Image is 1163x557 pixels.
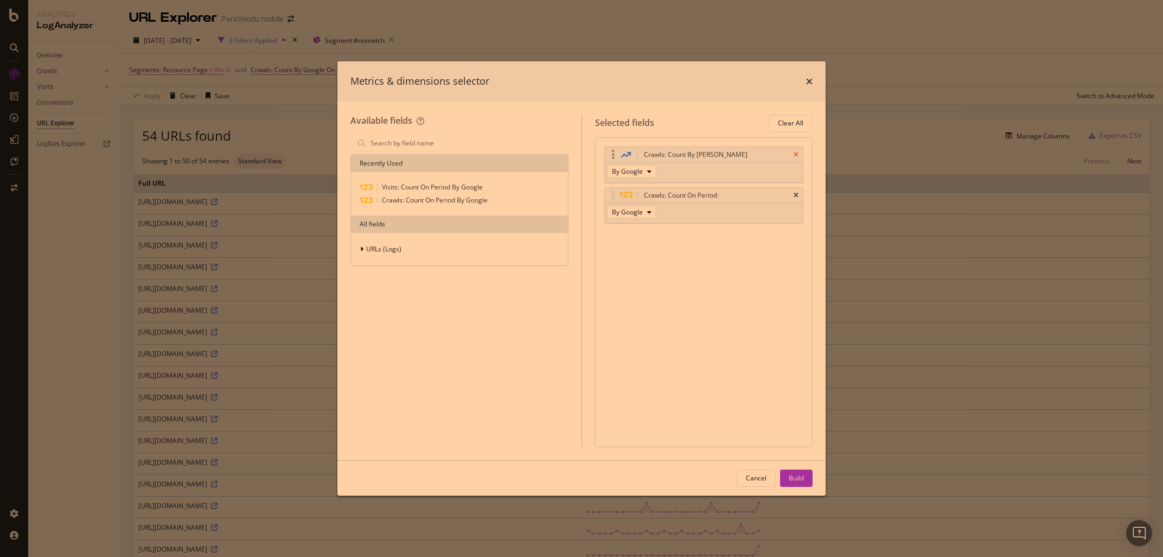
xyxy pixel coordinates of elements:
[604,147,804,183] div: Crawls: Count By [PERSON_NAME]timesBy Google
[382,195,488,205] span: Crawls: Count On Period By Google
[612,167,643,176] span: By Google
[369,135,566,151] input: Search by field name
[644,190,717,201] div: Crawls: Count On Period
[351,216,568,233] div: All fields
[746,473,766,483] div: Cancel
[780,470,813,487] button: Build
[607,206,656,219] button: By Google
[350,74,489,88] div: Metrics & dimensions selector
[778,118,803,128] div: Clear All
[769,115,813,132] button: Clear All
[644,149,747,160] div: Crawls: Count By [PERSON_NAME]
[595,117,654,129] div: Selected fields
[337,61,826,496] div: modal
[612,207,643,217] span: By Google
[366,244,401,254] span: URLs (Logs)
[350,115,412,126] div: Available fields
[382,182,483,192] span: Visits: Count On Period By Google
[351,155,568,172] div: Recently Used
[806,74,813,88] div: times
[794,192,798,199] div: times
[789,473,804,483] div: Build
[607,165,656,178] button: By Google
[794,151,798,158] div: times
[1126,520,1152,546] div: Open Intercom Messenger
[604,187,804,224] div: Crawls: Count On PeriodtimesBy Google
[737,470,776,487] button: Cancel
